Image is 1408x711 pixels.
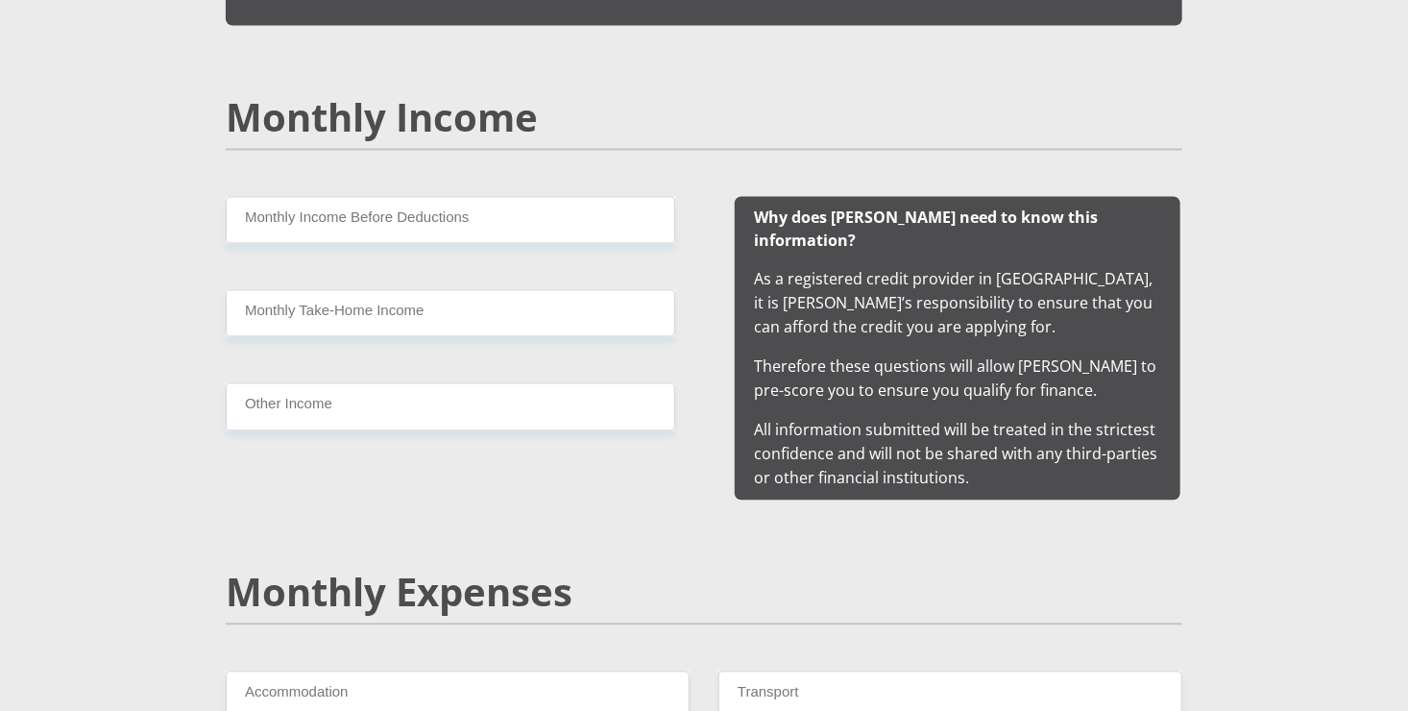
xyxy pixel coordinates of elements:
[226,569,1182,615] h2: Monthly Expenses
[754,206,1161,488] span: As a registered credit provider in [GEOGRAPHIC_DATA], it is [PERSON_NAME]’s responsibility to ens...
[226,289,675,336] input: Monthly Take Home Income
[226,196,675,243] input: Monthly Income Before Deductions
[226,382,675,429] input: Other Income
[226,94,1182,140] h2: Monthly Income
[754,207,1098,251] b: Why does [PERSON_NAME] need to know this information?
